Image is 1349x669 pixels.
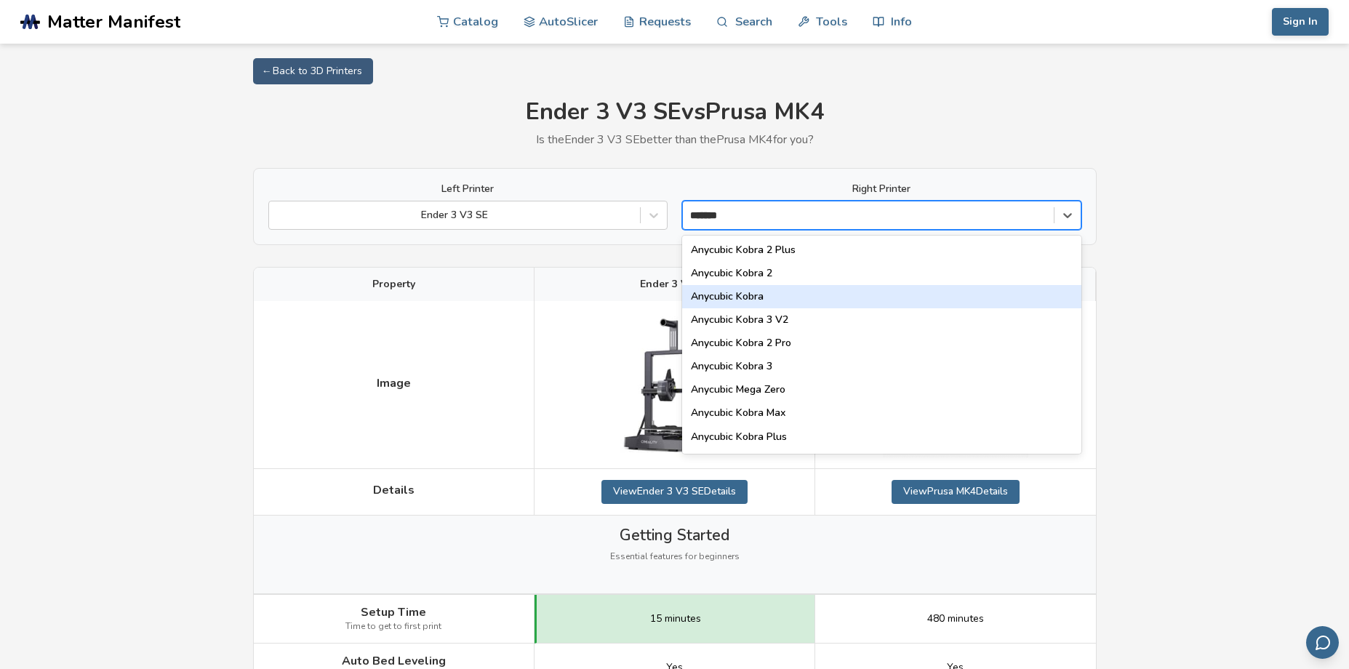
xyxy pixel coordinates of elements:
[268,183,668,195] label: Left Printer
[682,183,1081,195] label: Right Printer
[682,308,1081,332] div: Anycubic Kobra 3 V2
[682,378,1081,401] div: Anycubic Mega Zero
[682,239,1081,262] div: Anycubic Kobra 2 Plus
[927,613,984,625] span: 480 minutes
[682,262,1081,285] div: Anycubic Kobra 2
[682,449,1081,472] div: Anycubic Kobra S1
[361,606,426,619] span: Setup Time
[892,480,1020,503] a: ViewPrusa MK4Details
[682,425,1081,449] div: Anycubic Kobra Plus
[682,355,1081,378] div: Anycubic Kobra 3
[1306,626,1339,659] button: Send feedback via email
[620,526,729,544] span: Getting Started
[601,480,748,503] a: ViewEnder 3 V3 SEDetails
[345,622,441,632] span: Time to get to first print
[373,484,415,497] span: Details
[650,613,701,625] span: 15 minutes
[682,401,1081,425] div: Anycubic Kobra Max
[682,285,1081,308] div: Anycubic Kobra
[253,58,373,84] a: ← Back to 3D Printers
[601,312,747,457] img: Ender 3 V3 SE
[690,209,729,221] input: Anycubic I3 MegaAnycubic I3 Mega SAnycubic Kobra 2 MaxAnycubic Kobra 2 NeoAnycubic Kobra 2 PlusAn...
[253,133,1097,146] p: Is the Ender 3 V3 SE better than the Prusa MK4 for you?
[372,279,415,290] span: Property
[253,99,1097,126] h1: Ender 3 V3 SE vs Prusa MK4
[276,209,279,221] input: Ender 3 V3 SE
[377,377,411,390] span: Image
[342,654,446,668] span: Auto Bed Leveling
[610,552,740,562] span: Essential features for beginners
[640,279,709,290] span: Ender 3 V3 SE
[682,332,1081,355] div: Anycubic Kobra 2 Pro
[1272,8,1329,36] button: Sign In
[47,12,180,32] span: Matter Manifest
